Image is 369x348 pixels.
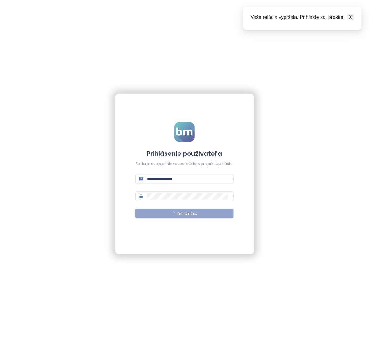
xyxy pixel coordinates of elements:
img: logo [174,122,195,142]
span: close [349,15,353,19]
span: mail [139,177,143,181]
div: Zadajte svoje prihlasovacie údaje pre prístup k účtu. [135,161,234,167]
div: Vaša relácia vypršala. Prihláste sa, prosím. [251,14,354,21]
span: lock [139,194,143,198]
button: Prihlásiť sa [135,209,234,218]
span: loading [171,211,175,215]
span: Prihlásiť sa [178,211,198,217]
h4: Prihlásenie používateľa [135,149,234,158]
